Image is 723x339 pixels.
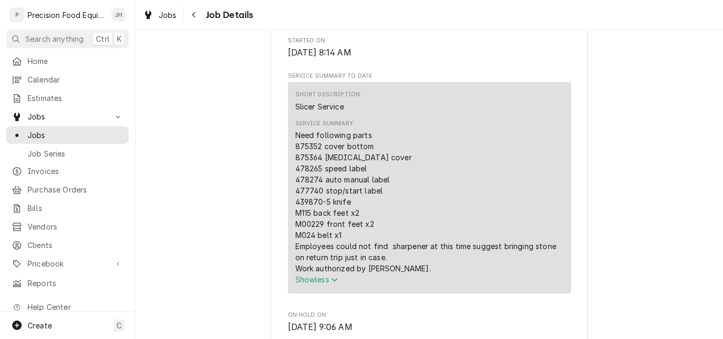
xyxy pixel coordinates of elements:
button: Search anythingCtrlK [6,30,129,48]
div: Service Summary [288,82,571,298]
div: Precision Food Equipment LLC [28,10,105,21]
div: Short Description [295,90,360,99]
div: Service Summary To Date [288,72,571,298]
a: Vendors [6,218,129,235]
span: [DATE] 9:06 AM [288,322,353,332]
span: Job Series [28,148,123,159]
span: Jobs [28,111,107,122]
span: Jobs [28,130,123,141]
span: C [116,320,122,331]
span: Ctrl [96,33,110,44]
span: Pricebook [28,258,107,269]
a: Job Series [6,145,129,162]
span: Clients [28,240,123,251]
a: Purchase Orders [6,181,129,198]
span: Search anything [25,33,84,44]
span: Started On [288,47,571,59]
span: Create [28,321,52,330]
span: Job Details [203,8,254,22]
span: Help Center [28,301,122,313]
span: Show less [295,275,338,284]
span: Started On [288,36,571,45]
a: Go to Help Center [6,298,129,316]
span: Invoices [28,166,123,177]
span: Service Summary To Date [288,72,571,80]
a: Estimates [6,89,129,107]
span: Jobs [159,10,177,21]
span: Reports [28,278,123,289]
span: Home [28,56,123,67]
div: JH [111,7,126,22]
span: Estimates [28,93,123,104]
div: Service Summary [295,120,353,128]
span: On Hold On [288,311,571,319]
div: Need following parts 875352 cover bottom 875364 [MEDICAL_DATA] cover 478265 speed label 478274 au... [295,130,564,274]
span: K [117,33,122,44]
div: P [10,7,24,22]
a: Home [6,52,129,70]
span: On Hold On [288,321,571,334]
a: Jobs [139,6,181,24]
a: Jobs [6,126,129,144]
span: [DATE] 8:14 AM [288,48,351,58]
a: Clients [6,236,129,254]
div: Jason Hertel's Avatar [111,7,126,22]
a: Go to Pricebook [6,255,129,272]
button: Navigate back [186,6,203,23]
a: Reports [6,274,129,292]
div: Started On [288,36,571,59]
button: Showless [295,274,564,285]
a: Calendar [6,71,129,88]
a: Go to Jobs [6,108,129,125]
span: Vendors [28,221,123,232]
div: Slicer Service [295,101,344,112]
a: Bills [6,199,129,217]
span: Bills [28,203,123,214]
span: Purchase Orders [28,184,123,195]
a: Invoices [6,162,129,180]
span: Calendar [28,74,123,85]
div: On Hold On [288,311,571,334]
